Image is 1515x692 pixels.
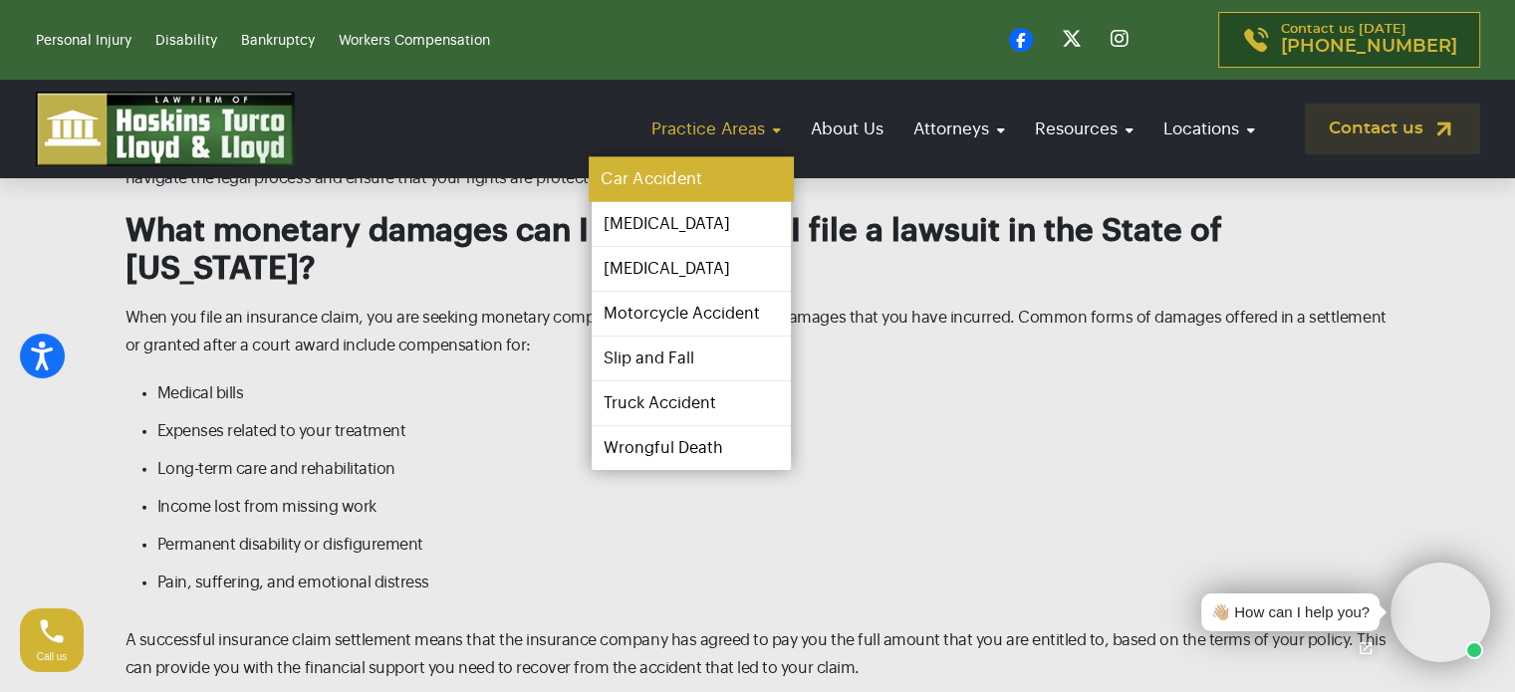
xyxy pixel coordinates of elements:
li: Medical bills [157,379,1390,407]
a: Wrongful Death [592,426,791,470]
div: 👋🏼 How can I help you? [1211,601,1370,624]
span: Call us [37,651,68,662]
li: Income lost from missing work [157,493,1390,521]
p: When you file an insurance claim, you are seeking monetary compensation for any losses or damages... [126,304,1390,359]
a: Disability [155,34,217,48]
a: Car Accident [589,157,794,202]
a: Bankruptcy [241,34,315,48]
li: Expenses related to your treatment [157,417,1390,445]
a: Resources [1025,101,1143,157]
p: Contact us [DATE] [1281,23,1457,57]
a: Motorcycle Accident [592,292,791,336]
li: Pain, suffering, and emotional distress [157,569,1390,596]
a: About Us [801,101,893,157]
a: Workers Compensation [339,34,490,48]
a: Truck Accident [592,381,791,425]
li: Permanent disability or disfigurement [157,531,1390,559]
span: [PHONE_NUMBER] [1281,37,1457,57]
a: Open chat [1345,627,1387,669]
h2: What monetary damages can I expect after I file a lawsuit in the State of [US_STATE]? [126,212,1390,289]
a: [MEDICAL_DATA] [592,202,791,246]
a: Locations [1153,101,1265,157]
p: A successful insurance claim settlement means that the insurance company has agreed to pay you th... [126,626,1390,682]
a: [MEDICAL_DATA] [592,247,791,291]
a: Personal Injury [36,34,131,48]
a: Attorneys [903,101,1015,157]
a: Contact us [1305,104,1480,154]
a: Contact us [DATE][PHONE_NUMBER] [1218,12,1480,68]
a: Slip and Fall [592,337,791,380]
li: Long-term care and rehabilitation [157,455,1390,483]
a: Practice Areas [641,101,791,157]
img: logo [36,92,295,166]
